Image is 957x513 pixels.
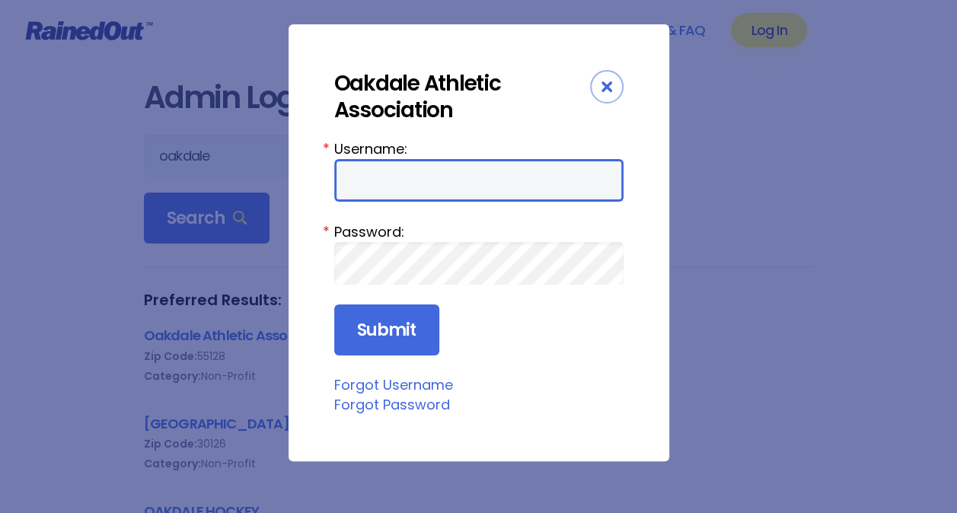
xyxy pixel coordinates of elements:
[334,70,590,123] div: Oakdale Athletic Association
[590,70,624,104] div: Close
[334,375,453,394] a: Forgot Username
[334,395,450,414] a: Forgot Password
[334,139,624,159] label: Username:
[334,221,624,242] label: Password:
[334,304,439,356] input: Submit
